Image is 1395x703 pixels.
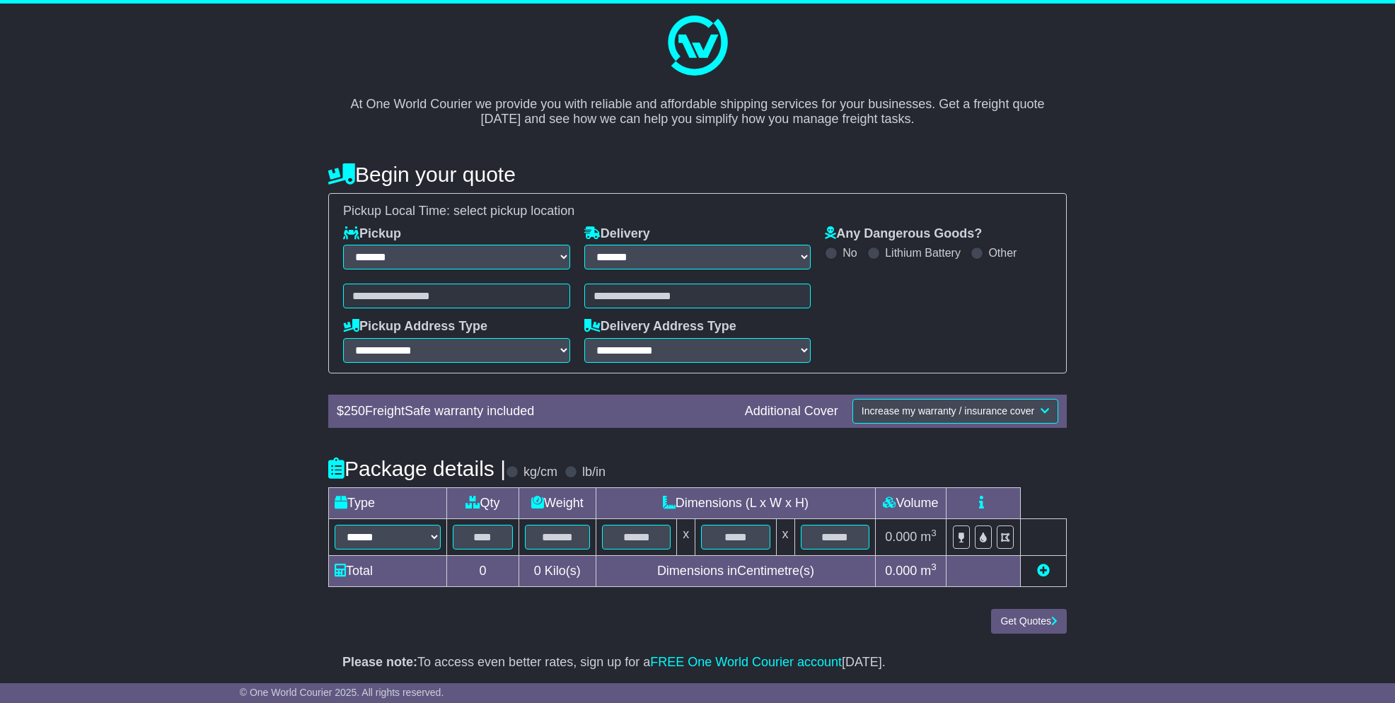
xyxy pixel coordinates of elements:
[584,226,650,242] label: Delivery
[582,465,606,480] label: lb/in
[342,655,417,669] strong: Please note:
[343,319,487,335] label: Pickup Address Type
[584,319,736,335] label: Delivery Address Type
[328,457,506,480] h4: Package details |
[596,488,875,519] td: Dimensions (L x W x H)
[330,404,738,419] div: $ FreightSafe warranty included
[447,556,519,587] td: 0
[519,488,596,519] td: Weight
[662,11,733,81] img: One World Courier Logo - great freight rates
[677,519,695,556] td: x
[447,488,519,519] td: Qty
[328,163,1067,186] h4: Begin your quote
[650,655,842,669] a: FREE One World Courier account
[523,465,557,480] label: kg/cm
[920,564,937,578] span: m
[988,246,1017,260] label: Other
[885,564,917,578] span: 0.000
[852,399,1058,424] button: Increase my warranty / insurance cover
[344,404,365,418] span: 250
[596,556,875,587] td: Dimensions in Centimetre(s)
[738,404,845,419] div: Additional Cover
[776,519,794,556] td: x
[862,405,1034,417] span: Increase my warranty / insurance cover
[931,562,937,572] sup: 3
[920,530,937,544] span: m
[329,556,447,587] td: Total
[453,204,574,218] span: select pickup location
[843,246,857,260] label: No
[885,246,961,260] label: Lithium Battery
[519,556,596,587] td: Kilo(s)
[342,81,1053,127] p: At One World Courier we provide you with reliable and affordable shipping services for your busin...
[991,609,1067,634] button: Get Quotes
[342,655,1053,670] p: To access even better rates, sign up for a [DATE].
[1037,564,1050,578] a: Add new item
[825,226,982,242] label: Any Dangerous Goods?
[343,226,401,242] label: Pickup
[240,687,444,698] span: © One World Courier 2025. All rights reserved.
[875,488,946,519] td: Volume
[885,530,917,544] span: 0.000
[329,488,447,519] td: Type
[931,528,937,538] sup: 3
[534,564,541,578] span: 0
[336,204,1059,219] div: Pickup Local Time:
